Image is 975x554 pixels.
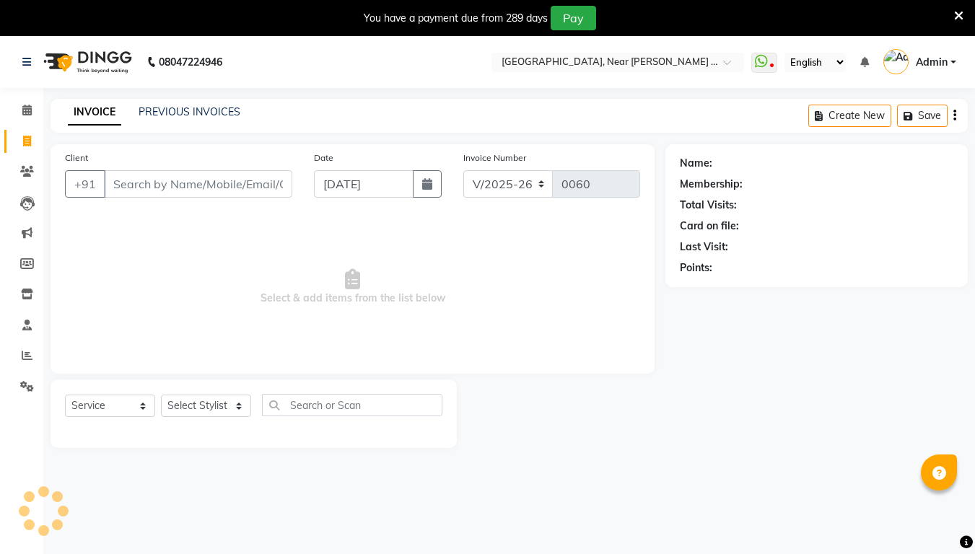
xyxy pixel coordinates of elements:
[104,170,292,198] input: Search by Name/Mobile/Email/Code
[551,6,596,30] button: Pay
[916,55,948,70] span: Admin
[37,42,136,82] img: logo
[262,394,442,416] input: Search or Scan
[65,170,105,198] button: +91
[897,105,948,127] button: Save
[808,105,891,127] button: Create New
[680,156,712,171] div: Name:
[65,151,88,164] label: Client
[680,239,728,255] div: Last Visit:
[914,496,961,540] iframe: chat widget
[680,177,743,192] div: Membership:
[680,198,737,213] div: Total Visits:
[463,151,526,164] label: Invoice Number
[139,105,240,118] a: PREVIOUS INVOICES
[364,11,548,26] div: You have a payment due from 289 days
[883,49,909,74] img: Admin
[68,100,121,126] a: INVOICE
[159,42,222,82] b: 08047224946
[314,151,333,164] label: Date
[680,260,712,276] div: Points:
[680,219,739,234] div: Card on file:
[65,215,640,359] span: Select & add items from the list below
